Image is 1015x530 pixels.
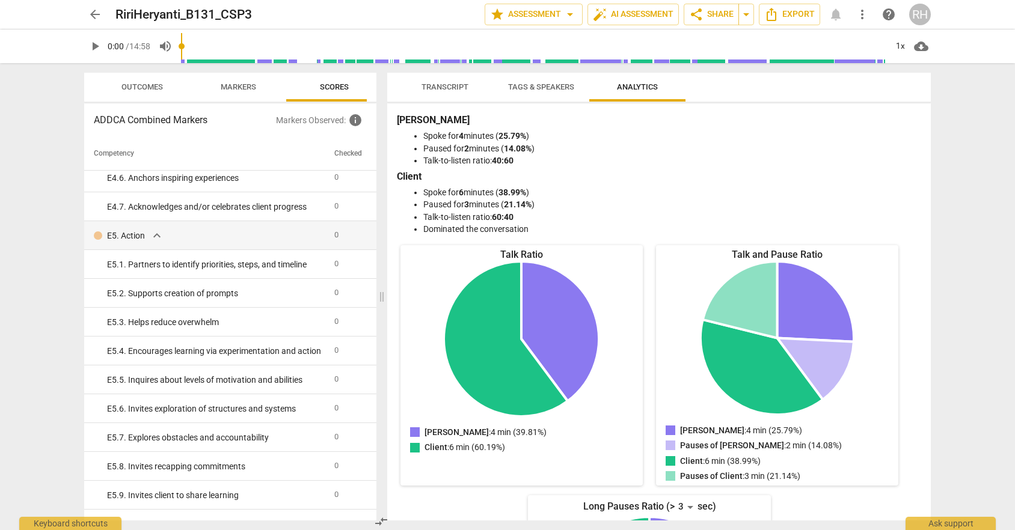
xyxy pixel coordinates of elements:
[19,517,121,530] div: Keyboard shortcuts
[84,137,330,171] th: Competency
[508,82,574,91] span: Tags & Speakers
[764,7,815,22] span: Export
[423,142,919,155] li: Paused for minutes ( )
[334,374,339,383] span: 0
[464,144,469,153] b: 2
[587,4,679,25] button: AI Assessment
[334,346,339,355] span: 0
[423,186,919,199] li: Spoke for minutes ( )
[320,82,349,91] span: Scores
[158,39,173,53] span: volume_up
[84,35,106,57] button: Play
[528,498,770,517] div: Long Pauses Ratio (> sec)
[759,4,820,25] button: Export
[126,41,150,51] span: / 14:58
[889,37,912,56] div: 1x
[425,442,447,452] span: Client
[108,41,124,51] span: 0:00
[423,198,919,211] li: Paused for minutes ( )
[334,288,339,297] span: 0
[422,82,468,91] span: Transcript
[563,7,577,22] span: arrow_drop_down
[425,441,505,454] p: : 6 min (60.19%)
[423,130,919,142] li: Spoke for minutes ( )
[492,212,514,222] b: 60:40
[334,317,339,326] span: 0
[107,345,325,358] div: E5. 4. Encourages learning via experimentation and action
[330,137,367,171] th: Checked
[680,440,784,450] span: Pauses of [PERSON_NAME]
[689,7,734,22] span: Share
[855,7,869,22] span: more_vert
[490,7,504,22] span: star
[689,7,704,22] span: share
[400,248,643,261] div: Talk Ratio
[397,171,422,182] b: Client
[107,316,325,329] div: E5. 3. Helps reduce overwhelm
[425,426,547,439] p: : 4 min (39.81%)
[94,113,276,127] h3: ADDCA Combined Markers
[107,230,145,242] p: E5. Action
[334,201,339,210] span: 0
[680,470,800,483] p: : 3 min (21.14%)
[334,432,339,441] span: 0
[459,187,464,197] b: 6
[121,82,163,91] span: Outcomes
[334,490,339,499] span: 0
[914,39,928,53] span: cloud_download
[334,519,339,528] span: 0
[656,248,898,261] div: Talk and Pause Ratio
[459,131,464,141] b: 4
[485,4,583,25] button: Assessment
[107,172,325,184] div: E4. 6. Anchors inspiring experiences
[221,82,256,91] span: Markers
[492,156,514,165] b: 40:60
[738,4,754,25] button: Sharing summary
[684,4,739,25] button: Share
[397,114,470,126] b: [PERSON_NAME]
[423,211,919,224] li: Talk-to-listen ratio:
[909,4,931,25] button: RH
[490,7,577,22] span: Assessment
[334,461,339,470] span: 0
[107,460,325,473] div: E5. 8. Invites recapping commitments
[680,425,744,435] span: [PERSON_NAME]
[882,7,896,22] span: help
[504,144,532,153] b: 14.08%
[423,154,919,167] li: Talk-to-listen ratio:
[878,4,900,25] a: Help
[593,7,673,22] span: AI Assessment
[680,439,842,452] p: : 2 min (14.08%)
[334,230,339,239] span: 0
[107,258,325,271] div: E5. 1. Partners to identify priorities, steps, and timeline
[150,228,164,243] span: expand_more
[348,113,363,127] span: Inquire the support about custom evaluation criteria
[107,431,325,444] div: E5. 7. Explores obstacles and accountability
[88,39,102,53] span: play_arrow
[107,201,325,213] div: E4. 7. Acknowledges and/or celebrates client progress
[593,7,607,22] span: auto_fix_high
[115,7,252,22] h2: RiriHeryanti_B131_CSP3
[464,200,469,209] b: 3
[739,7,753,22] span: arrow_drop_down
[155,35,176,57] button: Volume
[374,514,388,529] span: compare_arrows
[680,424,802,437] p: : 4 min (25.79%)
[107,287,325,300] div: E5. 2. Supports creation of prompts
[425,427,489,437] span: [PERSON_NAME]
[498,187,526,197] b: 38.99%
[498,131,526,141] b: 25.79%
[423,223,919,236] li: Dominated the conversation
[680,455,761,468] p: : 6 min (38.99%)
[334,403,339,412] span: 0
[680,471,743,481] span: Pauses of Client
[88,7,102,22] span: arrow_back
[107,489,325,502] div: E5. 9. Invites client to share learning
[617,82,658,91] span: Analytics
[504,200,532,209] b: 21.14%
[906,517,996,530] div: Ask support
[334,172,339,181] span: 0
[276,113,367,127] p: Markers Observed :
[107,403,325,415] div: E5. 6. Invites exploration of structures and systems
